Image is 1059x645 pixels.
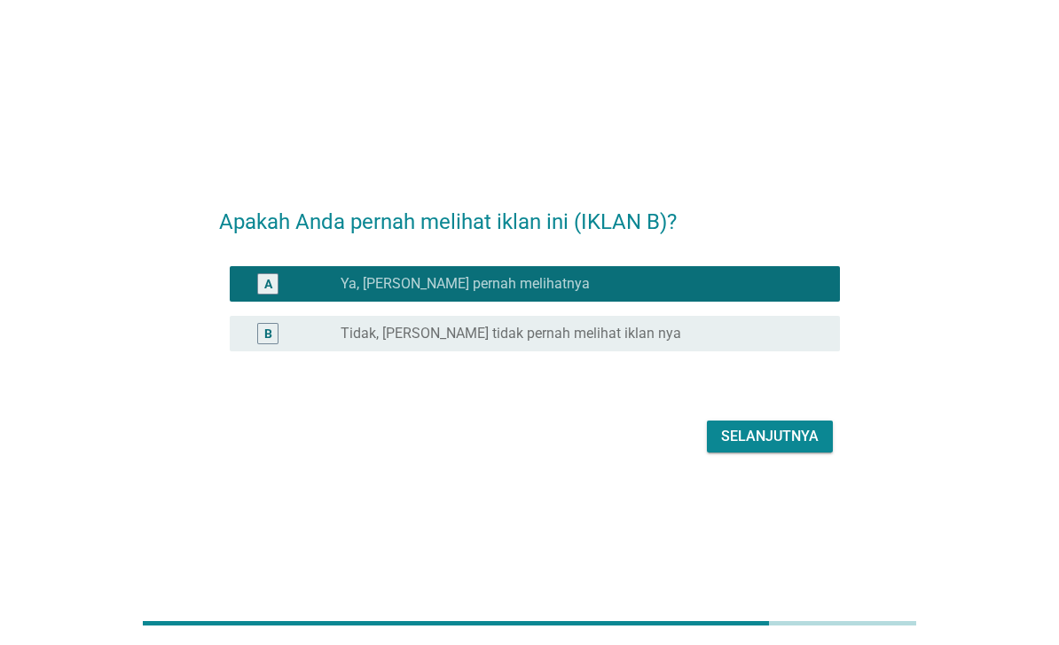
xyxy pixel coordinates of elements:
div: Selanjutnya [721,426,819,447]
label: Tidak, [PERSON_NAME] tidak pernah melihat iklan nya [341,325,681,342]
h2: Apakah Anda pernah melihat iklan ini (IKLAN B)? [219,188,840,238]
label: Ya, [PERSON_NAME] pernah melihatnya [341,275,590,293]
div: B [264,324,272,342]
div: A [264,274,272,293]
button: Selanjutnya [707,421,833,452]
